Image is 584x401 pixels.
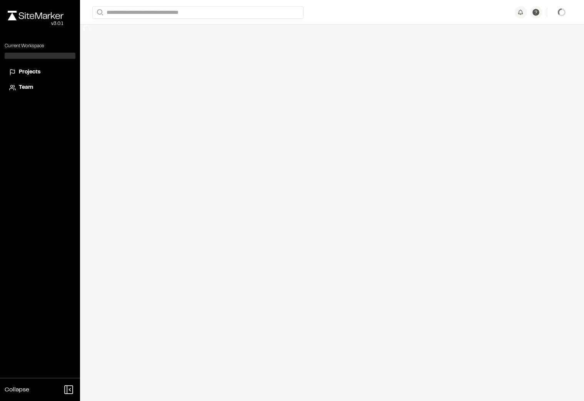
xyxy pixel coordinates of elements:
img: rebrand.png [8,11,63,20]
div: Oh geez...please don't... [8,20,63,27]
p: Current Workspace [5,43,75,50]
button: Search [92,6,106,19]
span: Collapse [5,385,29,394]
span: Team [19,83,33,92]
a: Team [9,83,71,92]
a: Projects [9,68,71,77]
span: Projects [19,68,40,77]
